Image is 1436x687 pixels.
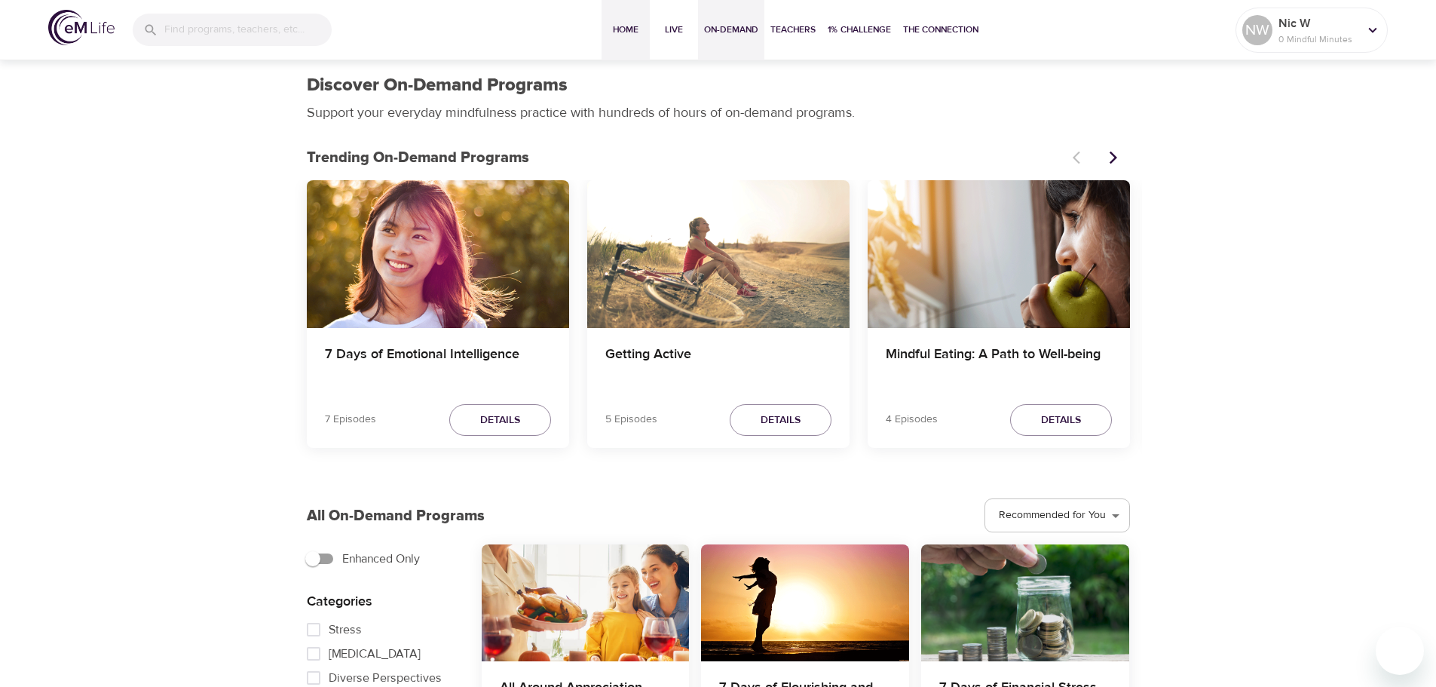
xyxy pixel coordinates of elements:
span: Home [608,22,644,38]
button: Details [449,404,551,437]
button: 7 Days of Flourishing and Joy [701,544,909,661]
p: 4 Episodes [886,412,938,428]
span: Diverse Perspectives [329,669,442,687]
span: On-Demand [704,22,758,38]
h4: Getting Active [605,346,831,382]
p: 5 Episodes [605,412,657,428]
button: 7 Days of Emotional Intelligence [307,180,569,328]
span: Live [656,22,692,38]
p: Support your everyday mindfulness practice with hundreds of hours of on-demand programs. [307,103,872,123]
span: 1% Challenge [828,22,891,38]
p: 7 Episodes [325,412,376,428]
p: 0 Mindful Minutes [1278,32,1358,46]
h1: Discover On-Demand Programs [307,75,568,97]
span: Details [480,411,520,430]
span: The Connection [903,22,978,38]
button: All-Around Appreciation [482,544,690,661]
span: [MEDICAL_DATA] [329,645,421,663]
button: Mindful Eating: A Path to Well-being [868,180,1130,328]
p: Trending On-Demand Programs [307,146,1064,169]
span: Details [1041,411,1081,430]
span: Details [761,411,801,430]
button: 7 Days of Financial Stress Relief 2 [921,544,1129,661]
button: Details [1010,404,1112,437]
button: Details [730,404,831,437]
div: NW [1242,15,1272,45]
input: Find programs, teachers, etc... [164,14,332,46]
span: Stress [329,621,362,639]
p: Categories [307,591,458,612]
button: Getting Active [587,180,850,328]
p: Nic W [1278,14,1358,32]
p: All On-Demand Programs [307,505,485,527]
button: Next items [1097,141,1130,174]
h4: Mindful Eating: A Path to Well-being [886,346,1112,382]
h4: 7 Days of Emotional Intelligence [325,346,551,382]
iframe: Button to launch messaging window [1376,627,1424,675]
span: Enhanced Only [342,550,420,568]
span: Teachers [770,22,816,38]
img: logo [48,10,115,45]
